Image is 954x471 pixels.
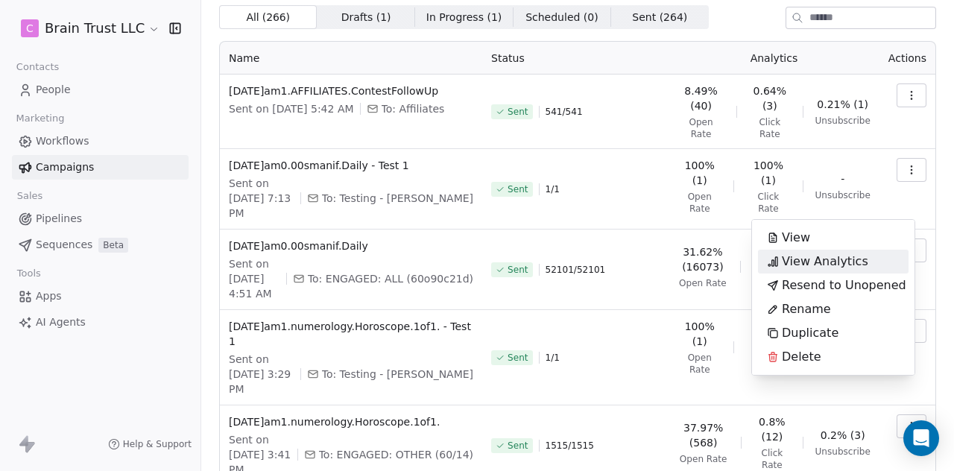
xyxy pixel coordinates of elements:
[782,253,868,271] span: View Analytics
[782,300,831,318] span: Rename
[782,276,906,294] span: Resend to Unopened
[782,324,838,342] span: Duplicate
[758,226,909,369] div: Suggestions
[782,229,810,247] span: View
[782,348,821,366] span: Delete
